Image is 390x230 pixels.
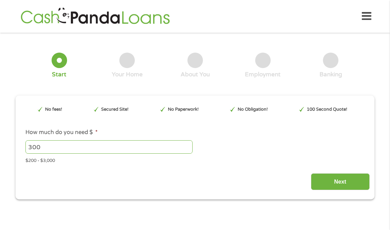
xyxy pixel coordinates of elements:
[25,129,98,136] label: How much do you need $
[19,7,172,26] img: GetLoanNow Logo
[307,106,347,113] p: 100 Second Quote!
[238,106,268,113] p: No Obligation!
[168,106,199,113] p: No Paperwork!
[45,106,62,113] p: No fees!
[181,71,210,78] div: About You
[101,106,129,113] p: Secured Site!
[112,71,143,78] div: Your Home
[52,71,66,78] div: Start
[319,71,342,78] div: Banking
[245,71,281,78] div: Employment
[311,173,370,190] input: Next
[25,155,365,164] div: $200 - $3,000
